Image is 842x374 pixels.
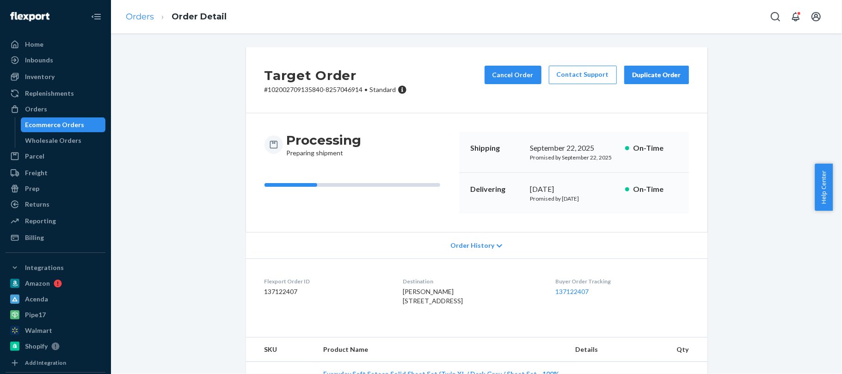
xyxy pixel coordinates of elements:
a: Pipe17 [6,307,105,322]
a: Ecommerce Orders [21,117,106,132]
a: Inbounds [6,53,105,67]
p: Promised by [DATE] [530,195,618,202]
div: Pipe17 [25,310,46,319]
a: Shopify [6,339,105,354]
div: September 22, 2025 [530,143,618,153]
a: Add Integration [6,357,105,368]
div: Amazon [25,279,50,288]
div: Billing [25,233,44,242]
h3: Processing [287,132,362,148]
div: Parcel [25,152,44,161]
a: Walmart [6,323,105,338]
span: Order History [450,241,494,250]
a: Orders [126,12,154,22]
div: Wholesale Orders [25,136,82,145]
div: Orders [25,104,47,114]
button: Open Search Box [766,7,785,26]
a: Returns [6,197,105,212]
div: Home [25,40,43,49]
p: Delivering [470,184,523,195]
div: Preparing shipment [287,132,362,158]
a: Replenishments [6,86,105,101]
th: Details [568,337,670,362]
a: Billing [6,230,105,245]
a: Prep [6,181,105,196]
div: Add Integration [25,359,66,367]
a: Wholesale Orders [21,133,106,148]
a: Orders [6,102,105,116]
div: Prep [25,184,39,193]
div: Inbounds [25,55,53,65]
a: Inventory [6,69,105,84]
p: Promised by September 22, 2025 [530,153,618,161]
div: [DATE] [530,184,618,195]
th: Qty [670,337,707,362]
p: # 102002709135840-8257046914 [264,85,407,94]
span: • [365,86,368,93]
button: Close Navigation [87,7,105,26]
div: Reporting [25,216,56,226]
a: Freight [6,166,105,180]
div: Walmart [25,326,52,335]
div: Returns [25,200,49,209]
dt: Flexport Order ID [264,277,388,285]
a: Acenda [6,292,105,307]
span: [PERSON_NAME] [STREET_ADDRESS] [403,288,463,305]
button: Duplicate Order [624,66,689,84]
ol: breadcrumbs [118,3,234,31]
dt: Buyer Order Tracking [555,277,688,285]
p: Shipping [470,143,523,153]
dt: Destination [403,277,541,285]
button: Integrations [6,260,105,275]
a: Reporting [6,214,105,228]
img: Flexport logo [10,12,49,21]
a: Parcel [6,149,105,164]
a: Order Detail [172,12,227,22]
a: Contact Support [549,66,617,84]
div: Inventory [25,72,55,81]
a: Home [6,37,105,52]
button: Help Center [815,164,833,211]
div: Shopify [25,342,48,351]
a: Amazon [6,276,105,291]
h2: Target Order [264,66,407,85]
button: Cancel Order [485,66,541,84]
p: On-Time [633,143,678,153]
button: Open notifications [787,7,805,26]
a: 137122407 [555,288,589,295]
div: Freight [25,168,48,178]
div: Integrations [25,263,64,272]
dd: 137122407 [264,287,388,296]
th: Product Name [316,337,568,362]
th: SKU [246,337,316,362]
span: Standard [370,86,396,93]
div: Ecommerce Orders [25,120,85,129]
div: Acenda [25,294,48,304]
div: Duplicate Order [632,70,681,80]
div: Replenishments [25,89,74,98]
p: On-Time [633,184,678,195]
button: Open account menu [807,7,825,26]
